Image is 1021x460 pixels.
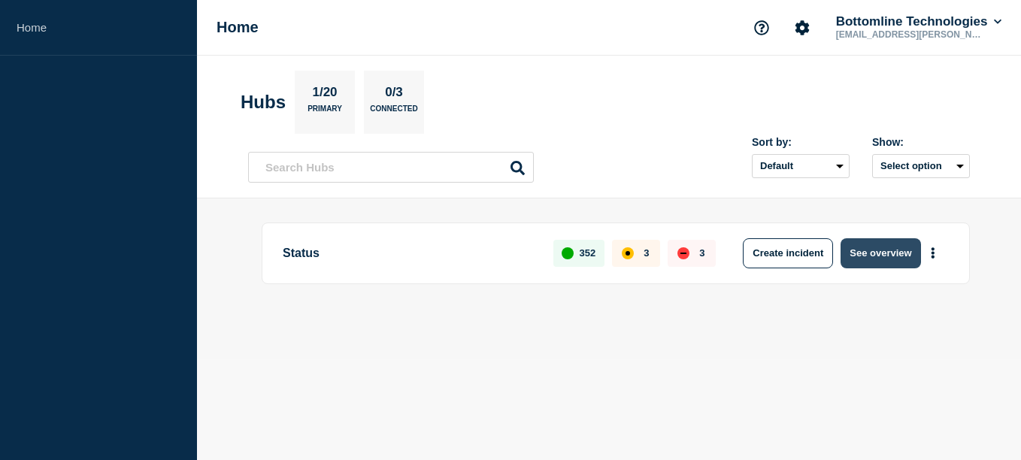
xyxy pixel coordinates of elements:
button: More actions [923,239,943,267]
button: Create incident [743,238,833,268]
button: See overview [841,238,920,268]
p: 352 [580,247,596,259]
p: 3 [699,247,704,259]
div: down [677,247,689,259]
div: Show: [872,136,970,148]
input: Search Hubs [248,152,534,183]
p: Primary [308,104,342,120]
div: up [562,247,574,259]
button: Account settings [786,12,818,44]
button: Select option [872,154,970,178]
h1: Home [217,19,259,36]
p: 0/3 [380,85,409,104]
button: Bottomline Technologies [833,14,1004,29]
p: 3 [644,247,649,259]
p: Connected [370,104,417,120]
p: Status [283,238,536,268]
div: Sort by: [752,136,850,148]
h2: Hubs [241,92,286,113]
div: affected [622,247,634,259]
select: Sort by [752,154,850,178]
p: 1/20 [307,85,343,104]
p: [EMAIL_ADDRESS][PERSON_NAME][DOMAIN_NAME] [833,29,989,40]
button: Support [746,12,777,44]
